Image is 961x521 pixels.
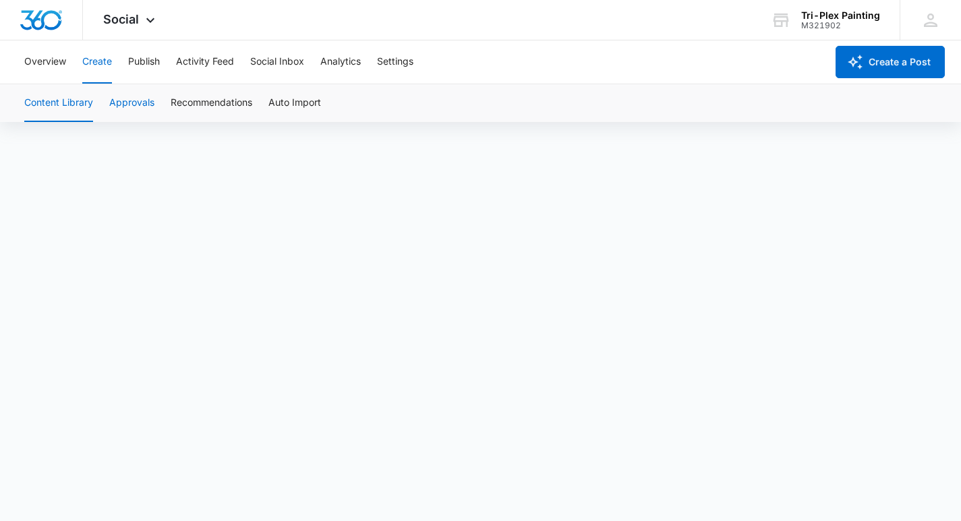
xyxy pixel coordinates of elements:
button: Auto Import [268,84,321,122]
button: Settings [377,40,413,84]
button: Create a Post [836,46,945,78]
button: Social Inbox [250,40,304,84]
button: Recommendations [171,84,252,122]
button: Create [82,40,112,84]
button: Overview [24,40,66,84]
button: Approvals [109,84,154,122]
button: Analytics [320,40,361,84]
button: Activity Feed [176,40,234,84]
span: Social [103,12,139,26]
button: Content Library [24,84,93,122]
button: Publish [128,40,160,84]
div: account name [801,10,880,21]
div: account id [801,21,880,30]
